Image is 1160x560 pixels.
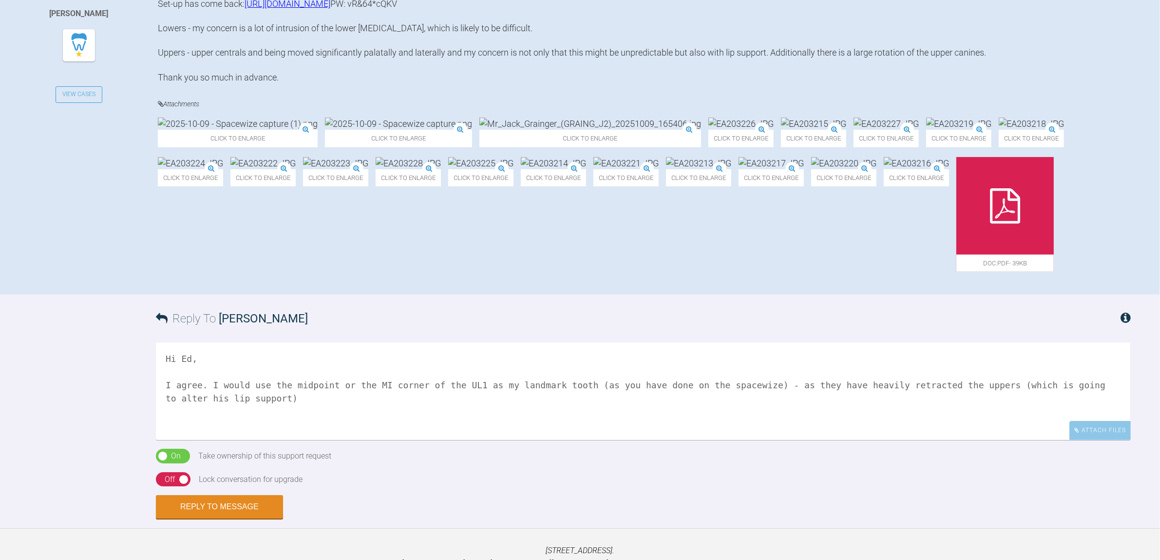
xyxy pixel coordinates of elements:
[884,169,949,186] span: Click to enlarge
[158,157,223,169] img: EA203224.JPG
[739,169,804,186] span: Click to enlarge
[156,309,308,328] h3: Reply To
[158,98,1131,110] h4: Attachments
[158,130,318,147] span: Click to enlarge
[926,118,991,130] img: EA203219.JPG
[1069,421,1131,440] div: Attach Files
[325,130,472,147] span: Click to enlarge
[199,473,303,486] div: Lock conversation for upgrade
[230,157,296,169] img: EA203222.JPG
[521,157,586,169] img: EA203214.JPG
[666,157,731,169] img: EA203213.JPG
[479,118,701,130] img: Mr_Jack_Grainger_(GRAING_J2)_20251009_165406.jpg
[811,157,876,169] img: EA203220.JPG
[999,118,1064,130] img: EA203218.JPG
[708,118,774,130] img: EA203226.JPG
[199,450,332,462] div: Take ownership of this support request
[956,255,1054,272] span: doc.pdf - 39KB
[666,169,731,186] span: Click to enlarge
[521,169,586,186] span: Click to enlarge
[56,86,102,103] a: View Cases
[781,118,846,130] img: EA203215.JPG
[593,157,659,169] img: EA203221.JPG
[156,495,283,519] button: Reply to Message
[854,130,919,147] span: Click to enlarge
[158,118,318,130] img: 2025-10-09 - Spacewize capture (1).png
[448,169,513,186] span: Click to enlarge
[926,130,991,147] span: Click to enlarge
[50,7,109,20] div: [PERSON_NAME]
[165,473,175,486] div: Off
[219,312,308,325] span: [PERSON_NAME]
[781,130,846,147] span: Click to enlarge
[303,157,368,169] img: EA203223.JPG
[884,157,949,169] img: EA203216.JPG
[479,130,701,147] span: Click to enlarge
[593,169,659,186] span: Click to enlarge
[448,157,513,169] img: EA203225.JPG
[303,169,368,186] span: Click to enlarge
[156,342,1131,440] textarea: Hi Ed, I agree. I would use the midpoint or the MI corner of the UL1 as my landmark tooth (as you...
[708,130,774,147] span: Click to enlarge
[739,157,804,169] img: EA203217.JPG
[158,169,223,186] span: Click to enlarge
[999,130,1064,147] span: Click to enlarge
[811,169,876,186] span: Click to enlarge
[376,157,441,169] img: EA203228.JPG
[376,169,441,186] span: Click to enlarge
[325,118,472,130] img: 2025-10-09 - Spacewize capture.png
[854,118,919,130] img: EA203227.JPG
[171,450,181,462] div: On
[230,169,296,186] span: Click to enlarge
